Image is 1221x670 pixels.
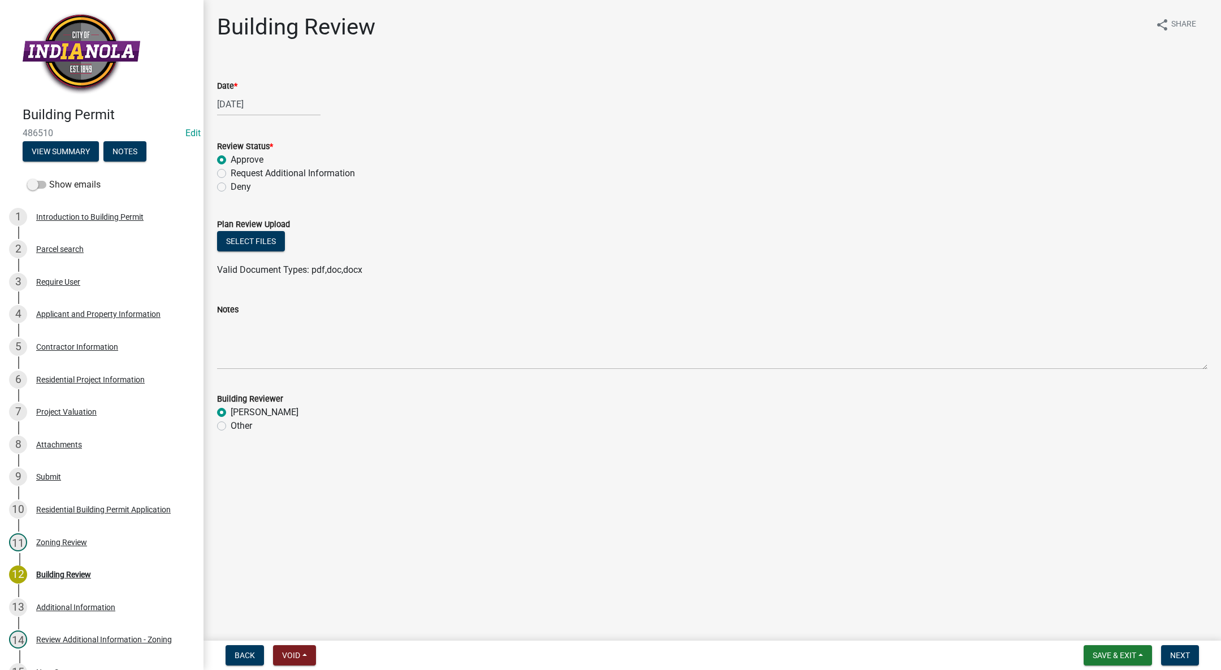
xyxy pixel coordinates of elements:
button: Notes [103,141,146,162]
button: shareShare [1146,14,1205,36]
div: 1 [9,208,27,226]
div: Additional Information [36,603,115,611]
h1: Building Review [217,14,375,41]
div: Review Additional Information - Zoning [36,636,172,643]
div: 8 [9,436,27,454]
i: share [1155,18,1169,32]
div: Applicant and Property Information [36,310,161,318]
div: Residential Project Information [36,376,145,384]
span: 486510 [23,128,181,138]
label: Show emails [27,178,101,192]
a: Edit [185,128,201,138]
button: Back [226,645,264,665]
button: Save & Exit [1084,645,1152,665]
label: Building Reviewer [217,395,283,403]
div: 10 [9,501,27,519]
div: Parcel search [36,245,84,253]
div: 13 [9,598,27,616]
wm-modal-confirm: Notes [103,147,146,156]
label: Date [217,82,237,90]
input: mm/dd/yyyy [217,93,321,116]
div: Building Review [36,571,91,578]
div: 3 [9,273,27,291]
label: Notes [217,306,239,314]
div: 9 [9,468,27,486]
span: Save & Exit [1093,651,1136,660]
label: Plan Review Upload [217,221,290,229]
span: Void [282,651,300,660]
div: 12 [9,565,27,584]
div: 4 [9,305,27,323]
button: Select files [217,231,285,251]
h4: Building Permit [23,107,194,123]
span: Share [1171,18,1196,32]
label: Other [231,419,252,433]
div: Attachments [36,441,82,449]
div: 6 [9,371,27,389]
label: Deny [231,180,251,194]
label: Review Status [217,143,273,151]
div: 2 [9,240,27,258]
div: Introduction to Building Permit [36,213,144,221]
div: Project Valuation [36,408,97,416]
div: Submit [36,473,61,481]
wm-modal-confirm: Summary [23,147,99,156]
div: Require User [36,278,80,286]
label: Request Additional Information [231,167,355,180]
button: Void [273,645,316,665]
img: City of Indianola, Iowa [23,12,140,95]
div: Zoning Review [36,538,87,546]
span: Back [235,651,255,660]
span: Next [1170,651,1190,660]
div: Residential Building Permit Application [36,506,171,514]
wm-modal-confirm: Edit Application Number [185,128,201,138]
button: View Summary [23,141,99,162]
span: Valid Document Types: pdf,doc,docx [217,264,362,275]
div: 14 [9,630,27,649]
label: [PERSON_NAME] [231,406,298,419]
div: 11 [9,533,27,551]
div: Contractor Information [36,343,118,351]
div: 7 [9,403,27,421]
label: Approve [231,153,263,167]
div: 5 [9,338,27,356]
button: Next [1161,645,1199,665]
